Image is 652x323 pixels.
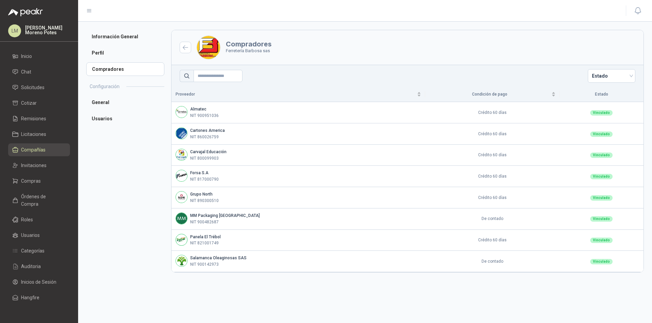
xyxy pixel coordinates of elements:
[8,65,70,78] a: Chat
[560,87,644,102] th: Estado
[190,170,209,175] b: Forsa S.A
[90,83,120,90] h2: Configuración
[176,170,187,181] img: Company Logo
[590,110,613,116] div: Vinculado
[21,177,41,185] span: Compras
[190,235,221,239] b: Panela El Trébol
[8,229,70,242] a: Usuarios
[8,244,70,257] a: Categorías
[176,106,187,118] img: Company Logo
[190,134,219,140] p: NIT 860026759
[8,213,70,226] a: Roles
[21,263,41,270] span: Auditoria
[25,25,70,35] p: [PERSON_NAME] Moreno Potes
[86,62,164,76] a: Compradores
[176,234,187,245] img: Company Logo
[21,84,44,91] span: Solicitudes
[590,195,613,201] div: Vinculado
[425,87,560,102] th: Condición de pago
[425,102,560,123] td: Crédito 60 días
[86,96,164,109] a: General
[86,30,164,43] a: Información General
[21,68,31,76] span: Chat
[190,261,219,268] p: NIT 900142973
[8,112,70,125] a: Remisiones
[590,259,613,264] div: Vinculado
[8,190,70,210] a: Órdenes de Compra
[8,143,70,156] a: Compañías
[8,97,70,109] a: Cotizar
[190,128,225,133] b: Cartones America
[8,276,70,288] a: Inicios de Sesión
[590,153,613,158] div: Vinculado
[425,123,560,145] td: Crédito 60 días
[190,192,213,197] b: Grupo North
[425,145,560,166] td: Crédito 60 días
[21,278,56,286] span: Inicios de Sesión
[21,130,46,138] span: Licitaciones
[21,193,64,208] span: Órdenes de Compra
[8,128,70,141] a: Licitaciones
[176,128,187,139] img: Company Logo
[21,216,33,223] span: Roles
[21,231,40,239] span: Usuarios
[590,216,613,222] div: Vinculado
[8,81,70,94] a: Solicitudes
[8,24,21,37] div: LM
[226,47,272,54] p: Ferretería Barbosa sas
[425,230,560,251] td: Crédito 60 días
[8,291,70,304] a: Hangfire
[592,71,631,81] span: Estado
[425,251,560,272] td: De contado
[21,53,32,60] span: Inicio
[21,294,39,301] span: Hangfire
[590,132,613,137] div: Vinculado
[21,247,44,255] span: Categorías
[8,159,70,172] a: Invitaciones
[190,107,206,112] b: Almatec
[190,219,219,225] p: NIT 900482687
[8,50,70,63] a: Inicio
[176,191,187,203] img: Company Logo
[21,162,47,169] span: Invitaciones
[197,36,220,59] img: Company Logo
[21,115,46,122] span: Remisiones
[190,149,227,154] b: Carvajal Educación
[176,213,187,224] img: Company Logo
[86,112,164,125] a: Usuarios
[190,256,247,260] b: Salamanca Oleaginosas SAS
[8,175,70,187] a: Compras
[190,198,219,204] p: NIT 890300510
[176,255,187,266] img: Company Logo
[176,149,187,160] img: Company Logo
[190,113,219,119] p: NIT 900951036
[8,8,43,16] img: Logo peakr
[429,91,550,98] span: Condición de pago
[190,176,219,183] p: NIT 817000790
[21,99,37,107] span: Cotizar
[190,240,219,246] p: NIT 821001749
[425,208,560,230] td: De contado
[590,238,613,243] div: Vinculado
[21,146,46,154] span: Compañías
[226,41,272,47] h3: Compradores
[171,87,425,102] th: Proveedor
[86,46,164,60] a: Perfil
[8,260,70,273] a: Auditoria
[425,166,560,187] td: Crédito 60 días
[590,174,613,179] div: Vinculado
[425,187,560,208] td: Crédito 60 días
[190,213,260,218] b: MM Packaging [GEOGRAPHIC_DATA]
[190,155,219,162] p: NIT 800099903
[176,91,416,98] span: Proveedor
